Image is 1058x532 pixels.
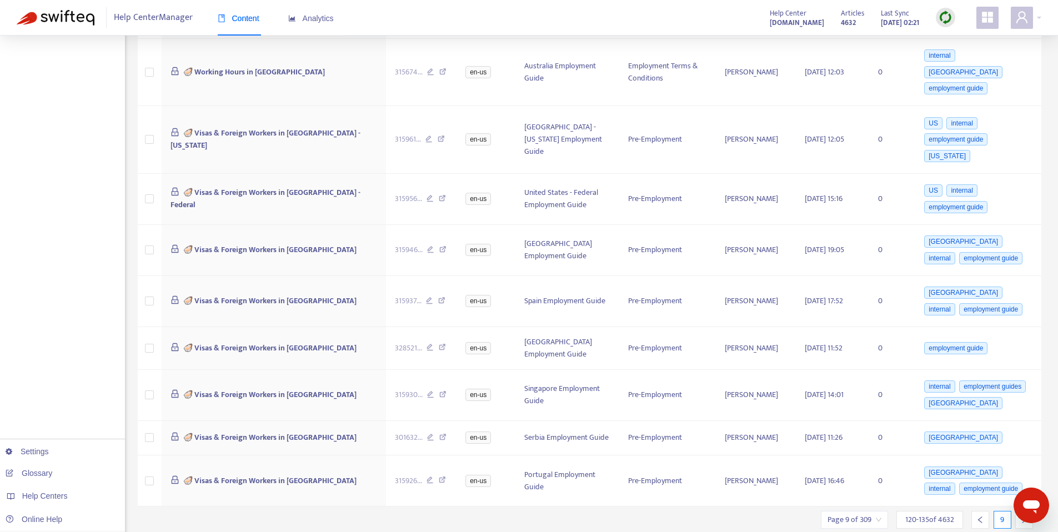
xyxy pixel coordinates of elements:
[6,469,52,478] a: Glossary
[619,106,716,174] td: Pre-Employment
[515,370,619,421] td: Singapore Employment Guide
[869,106,914,174] td: 0
[6,447,49,456] a: Settings
[716,39,796,107] td: [PERSON_NAME]
[805,192,843,205] span: [DATE] 15:16
[716,174,796,225] td: [PERSON_NAME]
[465,342,491,354] span: en-us
[288,14,334,23] span: Analytics
[924,431,1002,444] span: [GEOGRAPHIC_DATA]
[716,455,796,506] td: [PERSON_NAME]
[805,342,843,354] span: [DATE] 11:52
[770,17,824,29] strong: [DOMAIN_NAME]
[465,244,491,256] span: en-us
[716,421,796,456] td: [PERSON_NAME]
[465,133,491,145] span: en-us
[924,150,970,162] span: [US_STATE]
[183,388,357,401] span: 🦪 Visas & Foreign Workers in [GEOGRAPHIC_DATA]
[171,186,361,211] span: 🦪 Visas & Foreign Workers in [GEOGRAPHIC_DATA] - Federal
[183,243,357,256] span: 🦪 Visas & Foreign Workers in [GEOGRAPHIC_DATA]
[218,14,225,22] span: book
[959,252,1022,264] span: employment guide
[869,370,914,421] td: 0
[183,342,357,354] span: 🦪 Visas & Foreign Workers in [GEOGRAPHIC_DATA]
[171,187,179,196] span: lock
[183,431,357,444] span: 🦪 Visas & Foreign Workers in [GEOGRAPHIC_DATA]
[924,117,942,129] span: US
[924,303,955,315] span: internal
[619,455,716,506] td: Pre-Employment
[805,474,844,487] span: [DATE] 16:46
[515,39,619,107] td: Australia Employment Guide
[959,483,1022,495] span: employment guide
[465,193,491,205] span: en-us
[994,511,1011,529] div: 9
[619,225,716,276] td: Pre-Employment
[619,276,716,327] td: Pre-Employment
[869,225,914,276] td: 0
[171,67,179,76] span: lock
[465,431,491,444] span: en-us
[959,303,1022,315] span: employment guide
[924,287,1002,299] span: [GEOGRAPHIC_DATA]
[619,421,716,456] td: Pre-Employment
[515,455,619,506] td: Portugal Employment Guide
[924,133,987,145] span: employment guide
[1014,488,1049,523] iframe: Bouton de lancement de la fenêtre de messagerie
[841,7,864,19] span: Articles
[183,66,325,78] span: 🦪 Working Hours in [GEOGRAPHIC_DATA]
[619,174,716,225] td: Pre-Employment
[924,82,987,94] span: employment guide
[869,174,914,225] td: 0
[395,475,422,487] span: 315926 ...
[924,252,955,264] span: internal
[805,243,844,256] span: [DATE] 19:05
[881,17,919,29] strong: [DATE] 02:21
[869,421,914,456] td: 0
[6,515,62,524] a: Online Help
[515,174,619,225] td: United States - Federal Employment Guide
[869,39,914,107] td: 0
[770,16,824,29] a: [DOMAIN_NAME]
[946,184,977,197] span: internal
[716,276,796,327] td: [PERSON_NAME]
[395,295,422,307] span: 315937 ...
[288,14,296,22] span: area-chart
[515,225,619,276] td: [GEOGRAPHIC_DATA] Employment Guide
[619,39,716,107] td: Employment Terms & Conditions
[395,193,422,205] span: 315956 ...
[183,474,357,487] span: 🦪 Visas & Foreign Workers in [GEOGRAPHIC_DATA]
[976,516,984,524] span: left
[465,295,491,307] span: en-us
[22,491,68,500] span: Help Centers
[395,244,423,256] span: 315946 ...
[171,295,179,304] span: lock
[465,66,491,78] span: en-us
[395,342,422,354] span: 328521 ...
[924,380,955,393] span: internal
[869,455,914,506] td: 0
[924,397,1002,409] span: [GEOGRAPHIC_DATA]
[395,133,421,145] span: 315961 ...
[805,294,843,307] span: [DATE] 17:52
[924,49,955,62] span: internal
[805,133,844,145] span: [DATE] 12:05
[1015,11,1029,24] span: user
[515,421,619,456] td: Serbia Employment Guide
[515,327,619,370] td: [GEOGRAPHIC_DATA] Employment Guide
[465,475,491,487] span: en-us
[716,106,796,174] td: [PERSON_NAME]
[465,389,491,401] span: en-us
[924,235,1002,248] span: [GEOGRAPHIC_DATA]
[171,432,179,441] span: lock
[805,388,844,401] span: [DATE] 14:01
[924,342,987,354] span: employment guide
[805,431,843,444] span: [DATE] 11:26
[924,184,942,197] span: US
[946,117,977,129] span: internal
[171,128,179,137] span: lock
[171,475,179,484] span: lock
[114,7,193,28] span: Help Center Manager
[171,343,179,352] span: lock
[716,370,796,421] td: [PERSON_NAME]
